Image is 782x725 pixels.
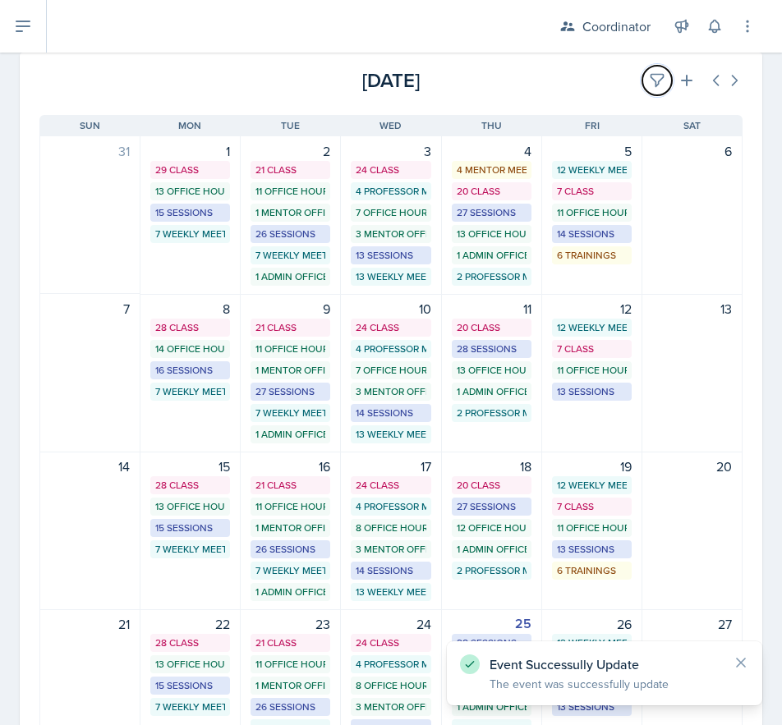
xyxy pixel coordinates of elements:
[50,614,130,634] div: 21
[255,478,325,493] div: 21 Class
[255,521,325,535] div: 1 Mentor Office Hour
[557,499,627,514] div: 7 Class
[356,636,425,650] div: 24 Class
[557,636,627,650] div: 12 Weekly Meetings
[351,457,430,476] div: 17
[178,118,201,133] span: Mon
[155,542,225,557] div: 7 Weekly Meetings
[457,499,527,514] div: 27 Sessions
[557,184,627,199] div: 7 Class
[356,478,425,493] div: 24 Class
[457,248,527,263] div: 1 Admin Office Hour
[557,227,627,241] div: 14 Sessions
[490,676,720,692] p: The event was successfully update
[557,563,627,578] div: 6 Trainings
[557,521,627,535] div: 11 Office Hours
[457,320,527,335] div: 20 Class
[356,205,425,220] div: 7 Office Hours
[150,614,230,634] div: 22
[150,141,230,161] div: 1
[255,320,325,335] div: 21 Class
[255,163,325,177] div: 21 Class
[457,163,527,177] div: 4 Mentor Meetings
[356,678,425,693] div: 8 Office Hours
[50,457,130,476] div: 14
[557,163,627,177] div: 12 Weekly Meetings
[557,248,627,263] div: 6 Trainings
[155,227,225,241] div: 7 Weekly Meetings
[457,636,527,650] div: 28 Sessions
[356,406,425,420] div: 14 Sessions
[155,384,225,399] div: 7 Weekly Meetings
[356,700,425,714] div: 3 Mentor Office Hours
[274,66,508,95] div: [DATE]
[557,342,627,356] div: 7 Class
[255,363,325,378] div: 1 Mentor Office Hour
[557,478,627,493] div: 12 Weekly Meetings
[452,457,531,476] div: 18
[652,614,732,634] div: 27
[379,118,402,133] span: Wed
[557,205,627,220] div: 11 Office Hours
[155,163,225,177] div: 29 Class
[255,342,325,356] div: 11 Office Hours
[155,678,225,693] div: 15 Sessions
[356,342,425,356] div: 4 Professor Meetings
[255,269,325,284] div: 1 Admin Office Hour
[356,163,425,177] div: 24 Class
[452,141,531,161] div: 4
[356,521,425,535] div: 8 Office Hours
[155,320,225,335] div: 28 Class
[155,205,225,220] div: 15 Sessions
[251,141,330,161] div: 2
[356,248,425,263] div: 13 Sessions
[652,299,732,319] div: 13
[552,614,632,634] div: 26
[356,499,425,514] div: 4 Professor Meetings
[557,320,627,335] div: 12 Weekly Meetings
[356,320,425,335] div: 24 Class
[585,118,600,133] span: Fri
[155,657,225,672] div: 13 Office Hours
[683,118,701,133] span: Sat
[356,563,425,578] div: 14 Sessions
[552,299,632,319] div: 12
[557,700,627,714] div: 13 Sessions
[457,384,527,399] div: 1 Admin Office Hour
[80,118,100,133] span: Sun
[457,342,527,356] div: 28 Sessions
[356,384,425,399] div: 3 Mentor Office Hours
[155,363,225,378] div: 16 Sessions
[652,457,732,476] div: 20
[457,363,527,378] div: 13 Office Hours
[255,678,325,693] div: 1 Mentor Office Hour
[155,521,225,535] div: 15 Sessions
[557,363,627,378] div: 11 Office Hours
[457,269,527,284] div: 2 Professor Meetings
[150,299,230,319] div: 8
[281,118,300,133] span: Tue
[457,542,527,557] div: 1 Admin Office Hour
[50,299,130,319] div: 7
[552,457,632,476] div: 19
[50,141,130,161] div: 31
[490,656,720,672] p: Event Successully Update
[255,636,325,650] div: 21 Class
[582,16,651,36] div: Coordinator
[351,299,430,319] div: 10
[552,141,632,161] div: 5
[457,406,527,420] div: 2 Professor Meetings
[457,184,527,199] div: 20 Class
[255,563,325,578] div: 7 Weekly Meetings
[255,248,325,263] div: 7 Weekly Meetings
[255,585,325,599] div: 1 Admin Office Hour
[255,205,325,220] div: 1 Mentor Office Hour
[452,614,531,634] div: 25
[155,342,225,356] div: 14 Office Hours
[356,542,425,557] div: 3 Mentor Office Hours
[457,521,527,535] div: 12 Office Hours
[155,499,225,514] div: 13 Office Hours
[255,499,325,514] div: 11 Office Hours
[356,427,425,442] div: 13 Weekly Meetings
[255,427,325,442] div: 1 Admin Office Hour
